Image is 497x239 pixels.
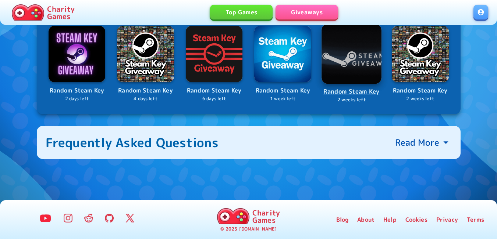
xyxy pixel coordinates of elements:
[117,26,174,102] a: LogoRandom Steam Key4 days left
[336,215,349,224] a: Blog
[49,26,106,102] a: LogoRandom Steam Key2 days left
[64,214,72,222] img: Instagram Logo
[186,26,243,83] img: Logo
[276,5,338,19] a: Giveaways
[37,126,461,159] button: Frequently Asked QuestionsRead More
[322,25,381,104] a: LogoRandom Steam Key2 weeks left
[217,208,249,224] img: Charity.Games
[322,87,381,97] p: Random Steam Key
[12,4,44,21] img: Charity.Games
[395,137,439,148] p: Read More
[117,26,174,83] img: Logo
[467,215,484,224] a: Terms
[210,5,273,19] a: Top Games
[49,95,106,102] p: 2 days left
[392,95,449,102] p: 2 weeks left
[47,5,75,20] p: Charity Games
[117,95,174,102] p: 4 days left
[117,86,174,95] p: Random Steam Key
[84,214,93,222] img: Reddit Logo
[46,135,219,150] div: Frequently Asked Questions
[392,26,449,102] a: LogoRandom Steam Key2 weeks left
[254,26,311,102] a: LogoRandom Steam Key1 week left
[49,86,106,95] p: Random Steam Key
[392,26,449,83] img: Logo
[254,95,311,102] p: 1 week left
[322,96,381,103] p: 2 weeks left
[254,26,311,83] img: Logo
[322,24,381,84] img: Logo
[186,95,243,102] p: 6 days left
[186,26,243,102] a: LogoRandom Steam Key6 days left
[392,86,449,95] p: Random Steam Key
[252,209,280,224] p: Charity Games
[49,26,106,83] img: Logo
[405,215,427,224] a: Cookies
[220,226,277,233] p: © 2025 [DOMAIN_NAME]
[186,86,243,95] p: Random Steam Key
[214,207,283,226] a: Charity Games
[105,214,114,222] img: GitHub Logo
[436,215,458,224] a: Privacy
[383,215,397,224] a: Help
[125,214,134,222] img: Twitter Logo
[357,215,374,224] a: About
[254,86,311,95] p: Random Steam Key
[9,3,78,22] a: Charity Games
